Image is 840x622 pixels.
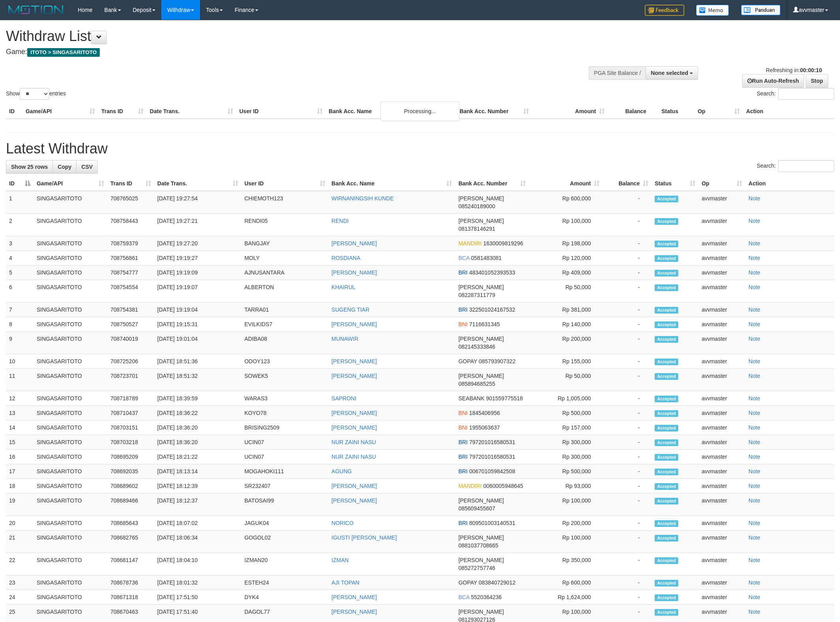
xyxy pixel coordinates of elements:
a: [PERSON_NAME] [332,410,377,416]
td: UCIN07 [241,435,329,450]
td: 708723701 [107,369,154,391]
a: [PERSON_NAME] [332,269,377,276]
td: SOWEK5 [241,369,329,391]
td: 5 [6,265,34,280]
td: 708725206 [107,354,154,369]
span: Copy 0581483081 to clipboard [471,255,502,261]
td: 708718789 [107,391,154,406]
td: avvmaster [698,317,745,332]
a: ROSDIANA [332,255,360,261]
span: [PERSON_NAME] [458,195,504,202]
th: Balance [608,104,658,119]
a: Note [749,395,760,402]
a: Note [749,454,760,460]
a: Copy [52,160,77,174]
td: BANGJAY [241,236,329,251]
th: Game/API: activate to sort column ascending [34,176,107,191]
a: AGUNG [332,468,352,474]
a: Run Auto-Refresh [742,74,804,88]
img: MOTION_logo.png [6,4,66,16]
img: Feedback.jpg [645,5,684,16]
a: Note [749,439,760,445]
span: Copy 085894685255 to clipboard [458,381,495,387]
td: SINGASARITOTO [34,354,107,369]
td: [DATE] 19:19:27 [154,251,241,265]
td: [DATE] 19:19:07 [154,280,241,303]
td: ADIBA08 [241,332,329,354]
a: [PERSON_NAME] [332,358,377,364]
span: Copy 1630009819296 to clipboard [483,240,523,247]
a: [PERSON_NAME] [332,497,377,504]
td: [DATE] 18:13:14 [154,464,241,479]
td: 14 [6,420,34,435]
td: avvmaster [698,369,745,391]
span: BRI [458,468,467,474]
th: Bank Acc. Number: activate to sort column ascending [455,176,529,191]
td: Rp 50,000 [529,280,603,303]
a: [PERSON_NAME] [332,321,377,327]
td: avvmaster [698,303,745,317]
a: Note [749,358,760,364]
a: Note [749,255,760,261]
span: Accepted [655,425,678,431]
a: Stop [806,74,828,88]
td: [DATE] 18:36:22 [154,406,241,420]
span: Accepted [655,218,678,225]
a: Note [749,579,760,586]
td: Rp 200,000 [529,332,603,354]
span: Copy 1845406956 to clipboard [469,410,500,416]
td: [DATE] 19:15:31 [154,317,241,332]
a: Note [749,468,760,474]
td: 708710437 [107,406,154,420]
a: CSV [76,160,98,174]
td: 15 [6,435,34,450]
a: Note [749,269,760,276]
td: 2 [6,214,34,236]
td: 16 [6,450,34,464]
td: 13 [6,406,34,420]
td: SINGASARITOTO [34,479,107,493]
input: Search: [778,88,834,100]
td: [DATE] 18:36:20 [154,420,241,435]
td: 708703151 [107,420,154,435]
td: - [603,265,651,280]
td: 708703218 [107,435,154,450]
h4: Game: [6,48,552,56]
h1: Withdraw List [6,28,552,44]
span: Show 25 rows [11,164,48,170]
span: [PERSON_NAME] [458,336,504,342]
span: Copy 006701059842508 to clipboard [469,468,515,474]
a: Note [749,373,760,379]
span: SEABANK [458,395,484,402]
td: AJNUSANTARA [241,265,329,280]
td: [DATE] 19:27:21 [154,214,241,236]
td: - [603,236,651,251]
td: RENDI05 [241,214,329,236]
span: Copy 483401052393533 to clipboard [469,269,515,276]
span: Copy 085793907322 to clipboard [479,358,515,364]
span: Accepted [655,307,678,314]
a: KHAIRUL [332,284,356,290]
button: None selected [646,66,698,80]
a: [PERSON_NAME] [332,594,377,600]
td: avvmaster [698,391,745,406]
a: Show 25 rows [6,160,53,174]
td: - [603,420,651,435]
span: Copy 081378146291 to clipboard [458,226,495,232]
td: Rp 198,000 [529,236,603,251]
td: 7 [6,303,34,317]
td: Rp 300,000 [529,435,603,450]
td: avvmaster [698,450,745,464]
td: avvmaster [698,420,745,435]
a: SUGENG TIAR [332,306,370,313]
span: BRI [458,439,467,445]
td: 708759379 [107,236,154,251]
select: Showentries [20,88,49,100]
td: avvmaster [698,332,745,354]
th: Trans ID: activate to sort column ascending [107,176,154,191]
a: Note [749,240,760,247]
td: SINGASARITOTO [34,435,107,450]
a: Note [749,557,760,563]
td: 8 [6,317,34,332]
td: avvmaster [698,406,745,420]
